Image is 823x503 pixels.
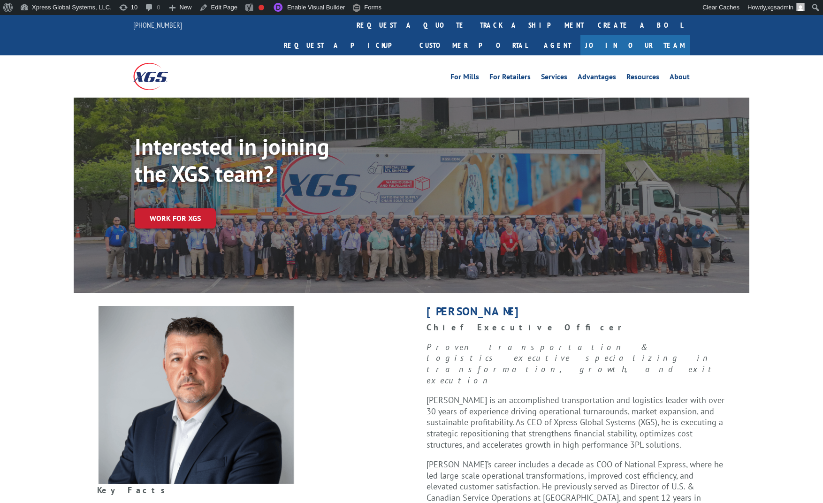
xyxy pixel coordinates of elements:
div: Focus keyphrase not set [259,5,264,10]
a: Advantages [578,73,616,84]
a: About [670,73,690,84]
a: [PHONE_NUMBER] [133,20,182,30]
a: Agent [534,35,580,55]
a: Create a BOL [591,15,690,35]
a: Resources [626,73,659,84]
strong: Key Facts [97,485,171,495]
a: request a quote [350,15,473,35]
h1: [PERSON_NAME] [427,306,726,322]
h1: the XGS team? [135,162,416,190]
a: Services [541,73,567,84]
a: track a shipment [473,15,591,35]
a: Request a pickup [277,35,412,55]
strong: Chief Executive Officer [427,322,635,333]
p: [PERSON_NAME] is an accomplished transportation and logistics leader with over 30 years of experi... [427,395,726,459]
a: For Retailers [489,73,531,84]
em: Proven transportation & logistics executive specializing in transformation, growth, and exit exec... [427,342,717,386]
a: For Mills [450,73,479,84]
h1: Interested in joining [135,135,416,162]
a: Work for XGS [135,208,216,229]
a: Join Our Team [580,35,690,55]
a: Customer Portal [412,35,534,55]
span: xgsadmin [767,4,793,11]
